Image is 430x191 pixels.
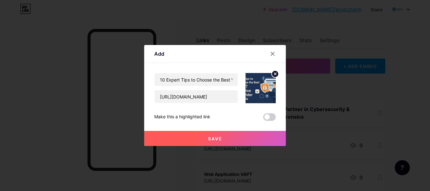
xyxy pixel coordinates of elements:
[208,136,222,141] span: Save
[246,73,276,103] img: link_thumbnail
[155,73,238,86] input: Title
[154,50,164,58] div: Add
[154,113,210,121] div: Make this a highlighted link
[144,131,286,146] button: Save
[155,90,238,103] input: URL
